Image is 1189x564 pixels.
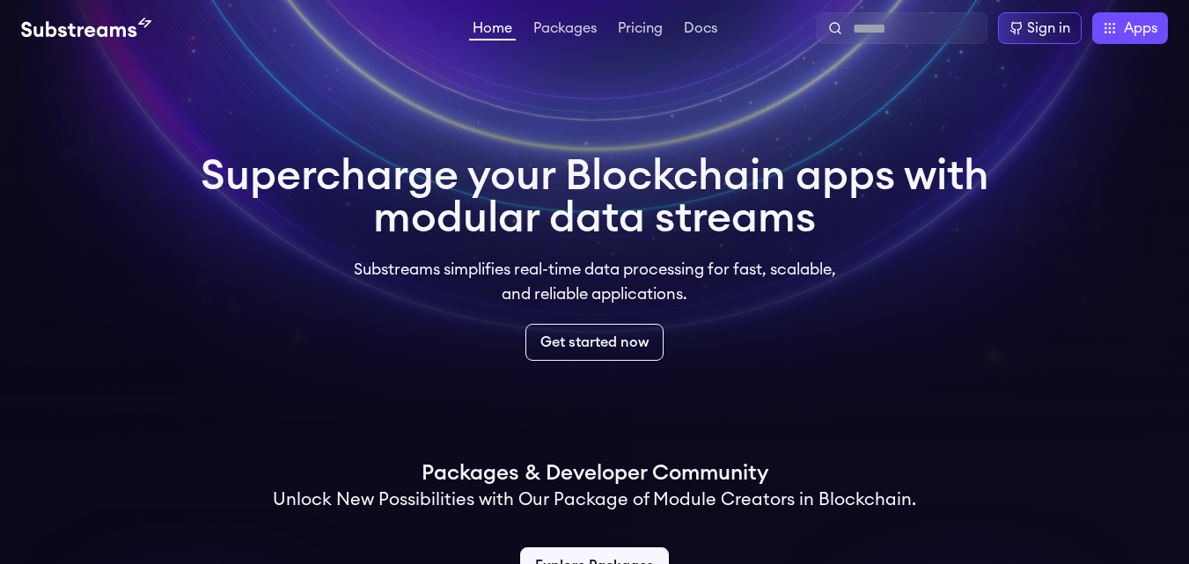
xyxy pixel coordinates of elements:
[422,459,768,487] h1: Packages & Developer Community
[530,21,600,39] a: Packages
[1124,18,1157,39] span: Apps
[469,21,516,40] a: Home
[525,324,664,361] a: Get started now
[201,155,989,239] h1: Supercharge your Blockchain apps with modular data streams
[21,18,151,39] img: Substream's logo
[341,257,848,306] p: Substreams simplifies real-time data processing for fast, scalable, and reliable applications.
[680,21,721,39] a: Docs
[998,12,1082,44] a: Sign in
[1027,18,1070,39] div: Sign in
[273,487,916,512] h2: Unlock New Possibilities with Our Package of Module Creators in Blockchain.
[614,21,666,39] a: Pricing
